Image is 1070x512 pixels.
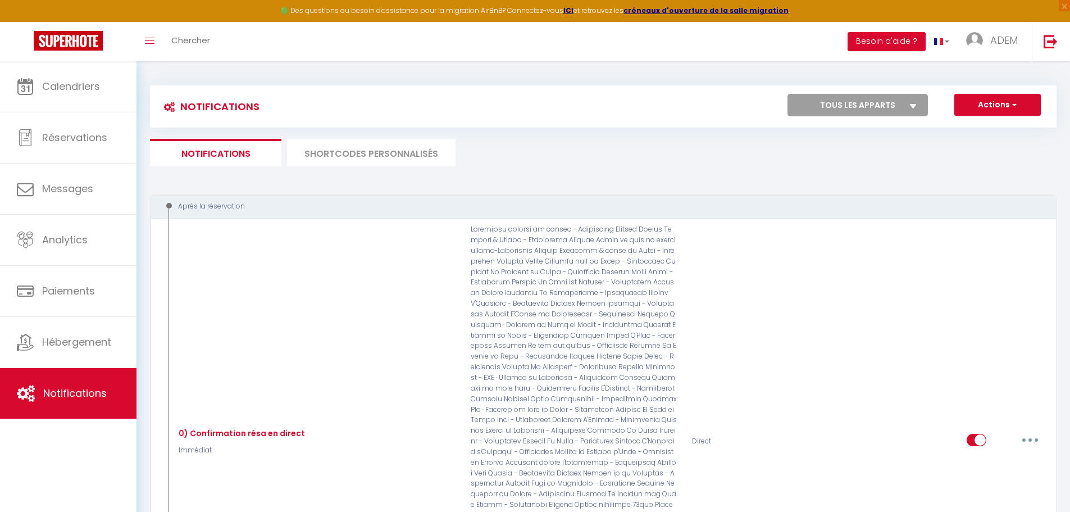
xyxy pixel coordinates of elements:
[42,335,111,349] span: Hébergement
[1022,461,1062,504] iframe: Chat
[176,427,305,439] div: 0) Confirmation résa en direct
[42,284,95,298] span: Paiements
[966,32,983,49] img: ...
[990,33,1018,47] span: ADEM
[42,182,93,196] span: Messages
[161,201,1028,212] div: Après la réservation
[42,130,107,144] span: Réservations
[287,139,456,166] li: SHORTCODES PERSONNALISÉS
[958,22,1032,61] a: ... ADEM
[163,22,218,61] a: Chercher
[9,4,43,38] button: Ouvrir le widget de chat LiveChat
[34,31,103,51] img: Super Booking
[150,139,281,166] li: Notifications
[43,386,107,400] span: Notifications
[42,79,100,93] span: Calendriers
[954,94,1041,116] button: Actions
[623,6,789,15] a: créneaux d'ouverture de la salle migration
[158,94,259,119] h3: Notifications
[171,34,210,46] span: Chercher
[848,32,926,51] button: Besoin d'aide ?
[176,445,305,456] p: Immédiat
[563,6,573,15] a: ICI
[1044,34,1058,48] img: logout
[42,233,88,247] span: Analytics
